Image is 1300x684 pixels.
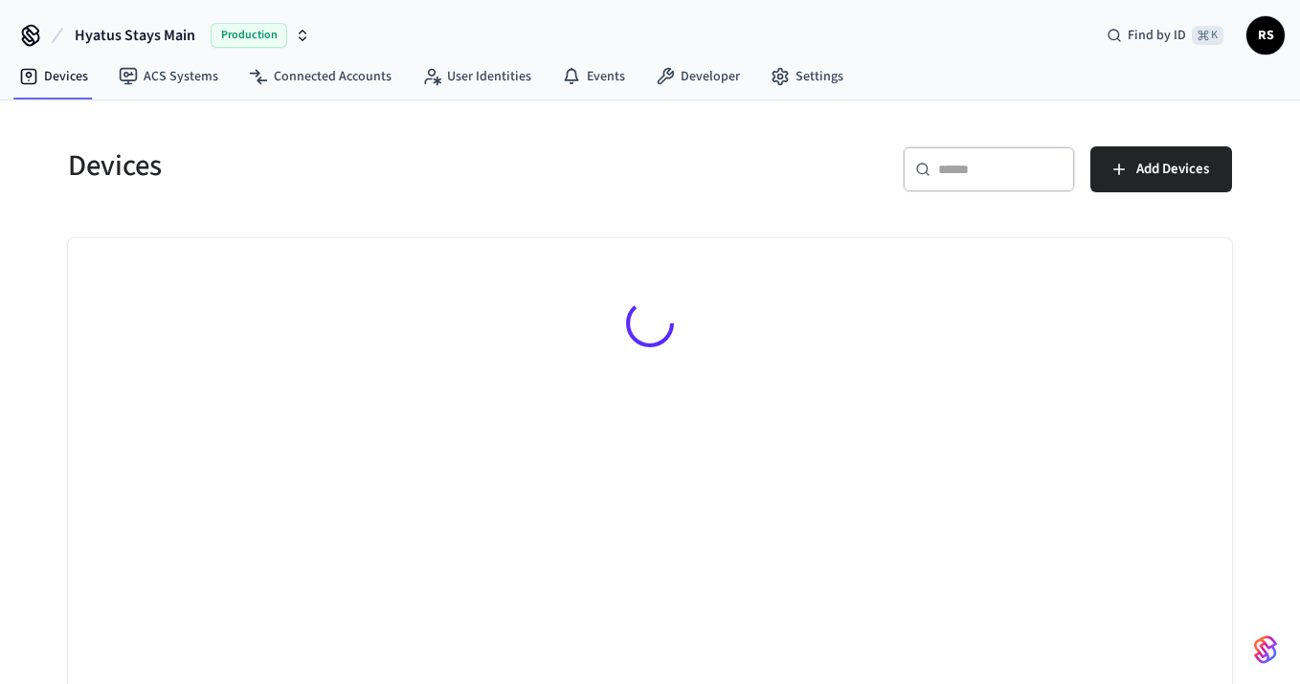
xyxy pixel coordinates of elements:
[234,59,407,94] a: Connected Accounts
[103,59,234,94] a: ACS Systems
[1248,18,1283,53] span: RS
[1192,26,1223,45] span: ⌘ K
[755,59,859,94] a: Settings
[68,146,639,186] h5: Devices
[1091,18,1239,53] div: Find by ID⌘ K
[1090,146,1232,192] button: Add Devices
[4,59,103,94] a: Devices
[1246,16,1285,55] button: RS
[211,23,287,48] span: Production
[407,59,547,94] a: User Identities
[1254,634,1277,665] img: SeamLogoGradient.69752ec5.svg
[1128,26,1186,45] span: Find by ID
[640,59,755,94] a: Developer
[547,59,640,94] a: Events
[75,24,195,47] span: Hyatus Stays Main
[1136,157,1209,182] span: Add Devices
